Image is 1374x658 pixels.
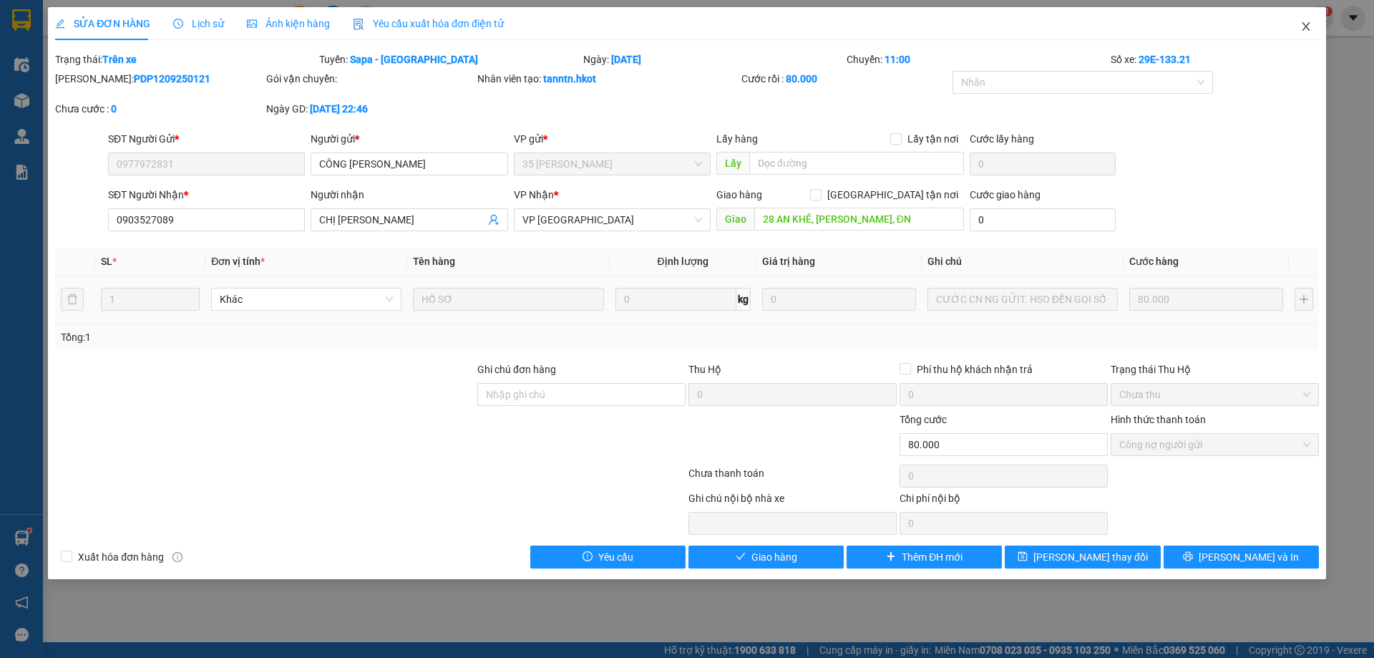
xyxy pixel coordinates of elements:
[922,248,1124,276] th: Ghi chú
[318,52,582,67] div: Tuyến:
[1111,414,1206,425] label: Hình thức thanh toán
[220,289,393,310] span: Khác
[530,546,686,569] button: exclamation-circleYêu cầu
[413,288,603,311] input: VD: Bàn, Ghế
[886,551,896,563] span: plus
[61,329,530,345] div: Tổng: 1
[1033,549,1148,565] span: [PERSON_NAME] thay đổi
[1129,256,1179,267] span: Cước hàng
[687,465,898,490] div: Chưa thanh toán
[247,18,330,29] span: Ảnh kiện hàng
[477,71,739,87] div: Nhân viên tạo:
[477,383,686,406] input: Ghi chú đơn hàng
[1129,288,1283,311] input: 0
[1109,52,1320,67] div: Số xe:
[845,52,1109,67] div: Chuyến:
[902,549,963,565] span: Thêm ĐH mới
[173,19,183,29] span: clock-circle
[741,71,950,87] div: Cước rồi :
[754,208,964,231] input: Dọc đường
[353,18,504,29] span: Yêu cầu xuất hóa đơn điện tử
[736,551,746,563] span: check
[211,256,265,267] span: Đơn vị tính
[970,153,1116,175] input: Cước lấy hàng
[902,131,964,147] span: Lấy tận nơi
[54,52,318,67] div: Trạng thái:
[102,54,137,65] b: Trên xe
[911,362,1038,377] span: Phí thu hộ khách nhận trả
[1119,434,1310,455] span: Công nợ người gửi
[173,18,224,29] span: Lịch sử
[477,364,556,375] label: Ghi chú đơn hàng
[1119,384,1310,405] span: Chưa thu
[1300,21,1312,32] span: close
[598,549,633,565] span: Yêu cầu
[134,73,210,84] b: PDP1209250121
[1018,551,1028,563] span: save
[522,153,702,175] span: 35 Trần Phú
[55,18,150,29] span: SỬA ĐƠN HÀNG
[582,52,846,67] div: Ngày:
[488,214,500,226] span: user-add
[266,71,474,87] div: Gói vận chuyển:
[353,19,364,30] img: icon
[72,549,170,565] span: Xuất hóa đơn hàng
[688,364,721,375] span: Thu Hộ
[108,187,305,203] div: SĐT Người Nhận
[522,209,702,231] span: VP Đà Nẵng
[514,131,711,147] div: VP gửi
[311,131,507,147] div: Người gửi
[1111,362,1319,377] div: Trạng thái Thu Hộ
[1164,546,1319,569] button: printer[PERSON_NAME] và In
[762,288,916,311] input: 0
[970,133,1034,145] label: Cước lấy hàng
[172,552,182,562] span: info-circle
[310,103,368,115] b: [DATE] 22:46
[1199,549,1299,565] span: [PERSON_NAME] và In
[688,546,844,569] button: checkGiao hàng
[885,54,910,65] b: 11:00
[583,551,593,563] span: exclamation-circle
[1295,288,1313,311] button: plus
[247,19,257,29] span: picture
[716,152,749,175] span: Lấy
[311,187,507,203] div: Người nhận
[751,549,797,565] span: Giao hàng
[61,288,84,311] button: delete
[1183,551,1193,563] span: printer
[786,73,817,84] b: 80.000
[716,189,762,200] span: Giao hàng
[514,189,554,200] span: VP Nhận
[749,152,964,175] input: Dọc đường
[543,73,596,84] b: tanntn.hkot
[55,101,263,117] div: Chưa cước :
[847,546,1002,569] button: plusThêm ĐH mới
[611,54,641,65] b: [DATE]
[822,187,964,203] span: [GEOGRAPHIC_DATA] tận nơi
[350,54,478,65] b: Sapa - [GEOGRAPHIC_DATA]
[900,414,947,425] span: Tổng cước
[266,101,474,117] div: Ngày GD:
[413,256,455,267] span: Tên hàng
[1005,546,1160,569] button: save[PERSON_NAME] thay đổi
[970,208,1116,231] input: Cước giao hàng
[762,256,815,267] span: Giá trị hàng
[1139,54,1191,65] b: 29E-133.21
[55,71,263,87] div: [PERSON_NAME]:
[1286,7,1326,47] button: Close
[108,131,305,147] div: SĐT Người Gửi
[900,490,1108,512] div: Chi phí nội bộ
[55,19,65,29] span: edit
[101,256,112,267] span: SL
[927,288,1118,311] input: Ghi Chú
[111,103,117,115] b: 0
[970,189,1041,200] label: Cước giao hàng
[658,256,708,267] span: Định lượng
[716,208,754,231] span: Giao
[688,490,897,512] div: Ghi chú nội bộ nhà xe
[716,133,758,145] span: Lấy hàng
[736,288,751,311] span: kg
